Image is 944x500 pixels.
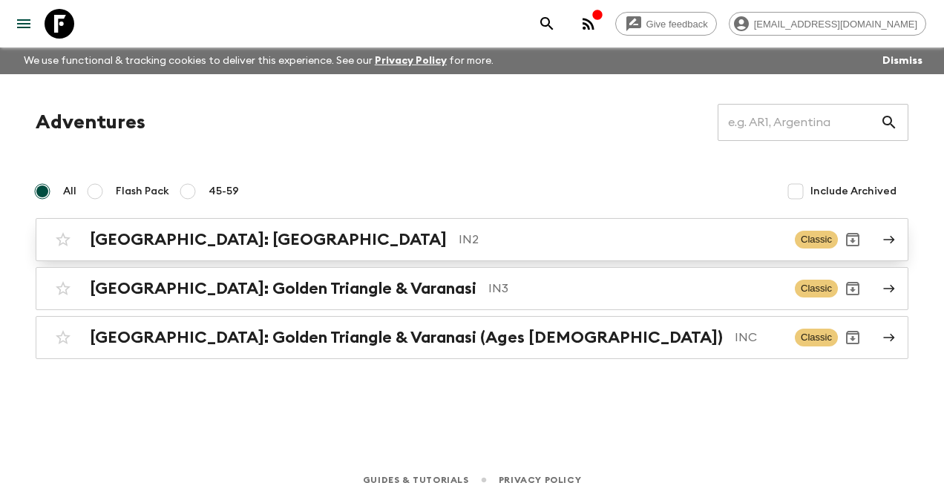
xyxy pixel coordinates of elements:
[363,472,469,488] a: Guides & Tutorials
[615,12,717,36] a: Give feedback
[36,218,908,261] a: [GEOGRAPHIC_DATA]: [GEOGRAPHIC_DATA]IN2ClassicArchive
[729,12,926,36] div: [EMAIL_ADDRESS][DOMAIN_NAME]
[532,9,562,39] button: search adventures
[838,274,868,303] button: Archive
[810,184,897,199] span: Include Archived
[36,267,908,310] a: [GEOGRAPHIC_DATA]: Golden Triangle & VaranasiIN3ClassicArchive
[746,19,925,30] span: [EMAIL_ADDRESS][DOMAIN_NAME]
[638,19,716,30] span: Give feedback
[735,329,783,346] p: INC
[209,184,239,199] span: 45-59
[459,231,783,249] p: IN2
[879,50,926,71] button: Dismiss
[795,280,838,297] span: Classic
[718,102,880,143] input: e.g. AR1, Argentina
[838,225,868,254] button: Archive
[116,184,169,199] span: Flash Pack
[499,472,581,488] a: Privacy Policy
[90,279,476,298] h2: [GEOGRAPHIC_DATA]: Golden Triangle & Varanasi
[18,47,499,74] p: We use functional & tracking cookies to deliver this experience. See our for more.
[838,323,868,352] button: Archive
[795,231,838,249] span: Classic
[795,329,838,346] span: Classic
[90,328,723,347] h2: [GEOGRAPHIC_DATA]: Golden Triangle & Varanasi (Ages [DEMOGRAPHIC_DATA])
[488,280,783,297] p: IN3
[9,9,39,39] button: menu
[36,108,145,137] h1: Adventures
[90,230,447,249] h2: [GEOGRAPHIC_DATA]: [GEOGRAPHIC_DATA]
[63,184,76,199] span: All
[36,316,908,359] a: [GEOGRAPHIC_DATA]: Golden Triangle & Varanasi (Ages [DEMOGRAPHIC_DATA])INCClassicArchive
[375,56,447,66] a: Privacy Policy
